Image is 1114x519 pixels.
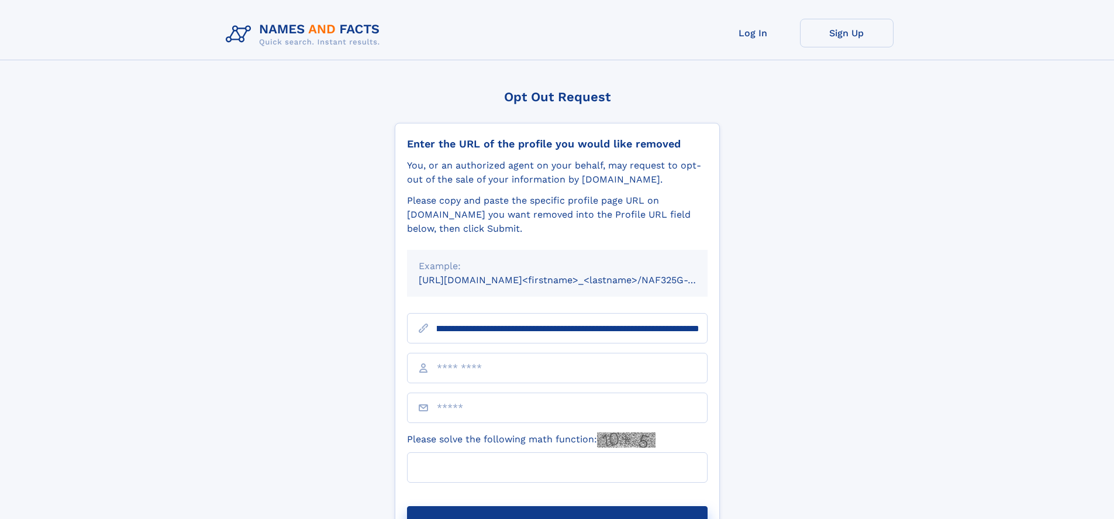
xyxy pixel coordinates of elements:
[419,259,696,273] div: Example:
[407,138,708,150] div: Enter the URL of the profile you would like removed
[706,19,800,47] a: Log In
[407,432,656,448] label: Please solve the following math function:
[407,159,708,187] div: You, or an authorized agent on your behalf, may request to opt-out of the sale of your informatio...
[419,274,730,286] small: [URL][DOMAIN_NAME]<firstname>_<lastname>/NAF325G-xxxxxxxx
[407,194,708,236] div: Please copy and paste the specific profile page URL on [DOMAIN_NAME] you want removed into the Pr...
[221,19,389,50] img: Logo Names and Facts
[395,90,720,104] div: Opt Out Request
[800,19,894,47] a: Sign Up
